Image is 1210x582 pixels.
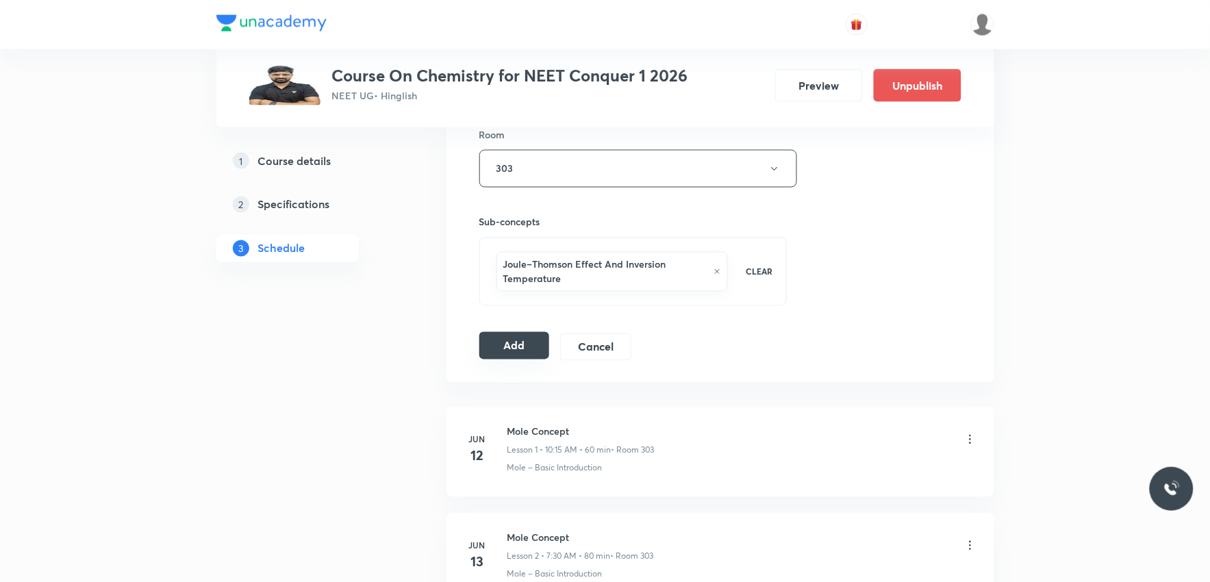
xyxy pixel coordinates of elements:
h6: Mole Concept [507,425,655,439]
h5: Course details [257,153,331,169]
button: 303 [479,150,797,188]
h5: Schedule [257,240,305,257]
h4: 12 [464,446,491,466]
h6: Sub-concepts [479,215,787,229]
button: Cancel [560,333,631,361]
a: Company Logo [216,15,327,35]
p: Mole – Basic Introduction [507,462,603,475]
img: Arvind Bhargav [971,13,994,36]
h6: Room [479,127,505,142]
p: • Room 303 [612,444,655,457]
h6: Mole Concept [507,531,654,545]
img: avatar [850,18,863,31]
p: 2 [233,197,249,213]
h6: Jun [464,433,491,446]
img: Company Logo [216,15,327,31]
p: Lesson 2 • 7:30 AM • 80 min [507,551,611,563]
p: CLEAR [746,266,772,278]
img: 576a1069d2d04d9ebbd965937436dbfd.jpg [249,66,320,105]
img: ttu [1163,481,1180,497]
a: 2Specifications [216,191,403,218]
button: avatar [846,14,868,36]
p: • Room 303 [611,551,654,563]
button: Preview [775,69,863,102]
h5: Specifications [257,197,329,213]
h4: 13 [464,552,491,572]
p: NEET UG • Hinglish [331,88,688,103]
p: 3 [233,240,249,257]
h6: Jun [464,540,491,552]
p: 1 [233,153,249,169]
p: Mole – Basic Introduction [507,568,603,581]
a: 1Course details [216,147,403,175]
button: Add [479,332,550,359]
h3: Course On Chemistry for NEET Conquer 1 2026 [331,66,688,86]
button: Unpublish [874,69,961,102]
p: Lesson 1 • 10:15 AM • 60 min [507,444,612,457]
h6: Joule–Thomson Effect And Inversion Temperature [503,257,707,286]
